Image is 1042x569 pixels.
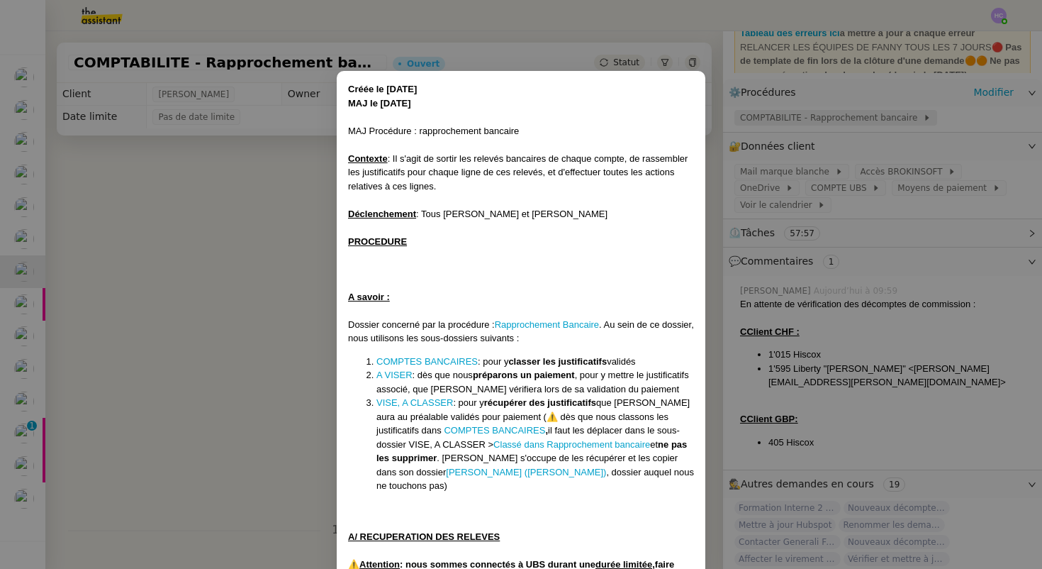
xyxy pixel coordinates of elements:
[348,207,694,221] div: : Tous [PERSON_NAME] et [PERSON_NAME]
[376,370,413,380] a: A VISER
[348,124,694,138] div: MAJ Procédure : rapprochement bancaire
[348,98,411,109] strong: MAJ le [DATE]
[348,318,694,346] div: Dossier concerné par la procédure : . Au sein de ce dossier, nous utilisons les sous-dossiers sui...
[484,397,596,408] strong: récupérer des justificatifs
[493,439,650,450] a: Classé dans Rapprochement bancaire
[348,152,694,194] div: : Il s'agit de sortir les relevés bancaires de chaque compte, de rassembler les justificatifs pou...
[376,396,694,493] li: : pour y que [PERSON_NAME] aura au préalable validés pour paiement (⚠️ dès que nous classons les ...
[348,84,417,94] strong: Créée le [DATE]
[545,425,548,436] strong: ,
[376,356,478,367] a: COMPTES BANCAIRES
[376,355,694,369] li: : pour y validés
[376,397,453,408] a: VISE, A CLASSER
[348,209,416,219] u: Déclenchement
[348,236,407,247] u: PROCEDURE
[444,425,545,436] a: COMPTES BANCAIRES
[376,368,694,396] li: : dès que nous , pour y mettre le justificatifs associé, que [PERSON_NAME] vérifiera lors de sa v...
[446,467,606,477] a: [PERSON_NAME] ([PERSON_NAME])
[348,153,388,164] u: Contexte
[348,531,500,542] u: A/ RECUPERATION DES RELEVES
[495,319,599,330] a: Rapprochement Bancaire
[508,356,607,367] strong: classer les justificatifs
[348,292,390,302] u: A savoir :
[473,370,575,380] strong: préparons un paiement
